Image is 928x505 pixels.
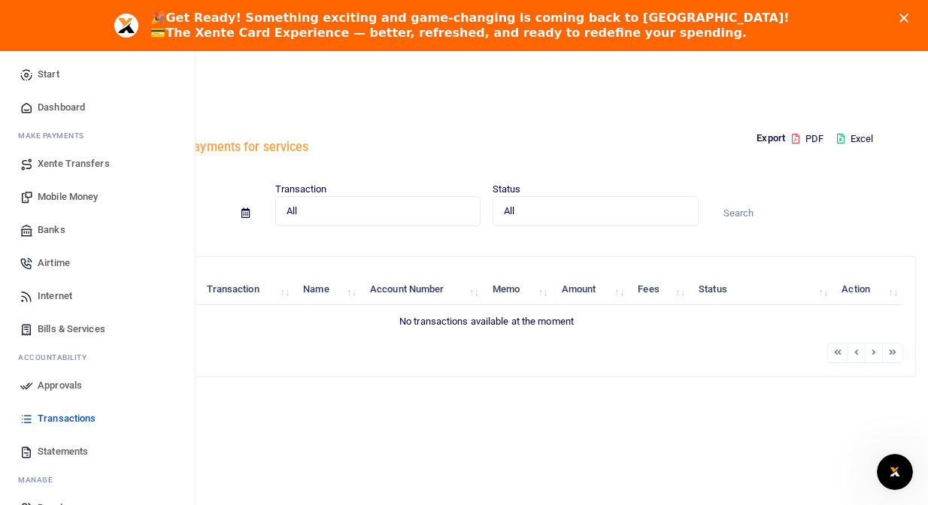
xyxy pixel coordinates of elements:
th: Account Number: activate to sort column ascending [362,274,484,306]
a: Start [12,58,183,91]
b: Get Ready! Something exciting and game-changing is coming back to [GEOGRAPHIC_DATA]! [165,11,789,25]
span: Approvals [38,378,82,393]
h4: Payments made [57,116,481,132]
span: Dashboard [38,100,85,115]
a: Xente Transfers [12,147,183,180]
span: Airtime [38,256,70,271]
span: Transactions [38,411,96,426]
span: Mobile Money [38,189,98,204]
a: Banks [12,213,183,246]
td: No transactions available at the moment [70,305,903,337]
a: Statements [12,435,183,468]
span: Banks [38,222,65,237]
iframe: Intercom live chat [877,454,913,490]
p: Export [757,131,785,147]
a: Dashboard [12,91,183,124]
th: Amount: activate to sort column ascending [553,274,629,306]
a: Transactions [12,402,183,435]
button: PDF [791,126,824,152]
a: Airtime [12,246,183,280]
label: Transaction [275,182,327,197]
div: Showing 0 to 0 of 0 entries [70,341,411,364]
label: Status [493,182,521,197]
th: Action: activate to sort column ascending [833,274,903,306]
li: Ac [12,346,183,369]
th: Transaction: activate to sort column ascending [198,274,295,306]
span: Xente Transfers [38,156,110,171]
a: Internet [12,280,183,313]
div: Close [899,14,914,23]
li: M [12,468,183,491]
th: Name: activate to sort column ascending [295,274,362,306]
button: Excel [824,126,886,152]
b: The Xente Card Experience — better, refreshed, and ready to redefine your spending. [165,26,746,40]
a: Bills & Services [12,313,183,346]
li: M [12,124,183,147]
span: All [504,204,677,219]
span: Internet [38,289,72,304]
span: ake Payments [26,130,84,141]
input: Search [711,200,917,225]
span: All [287,204,459,219]
th: Memo: activate to sort column ascending [484,274,553,306]
a: Mobile Money [12,180,183,213]
img: Profile image for Aceng [114,14,138,38]
a: Approvals [12,369,183,402]
span: Bills & Services [38,322,105,337]
th: Fees: activate to sort column ascending [629,274,690,306]
span: Start [38,67,59,82]
span: Statements [38,444,88,459]
span: countability [29,352,86,363]
h5: Outgoing transfers and payments for services [57,140,481,155]
span: anage [26,474,53,485]
div: 🎉 💳 [150,11,789,41]
th: Status: activate to sort column ascending [690,274,833,306]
